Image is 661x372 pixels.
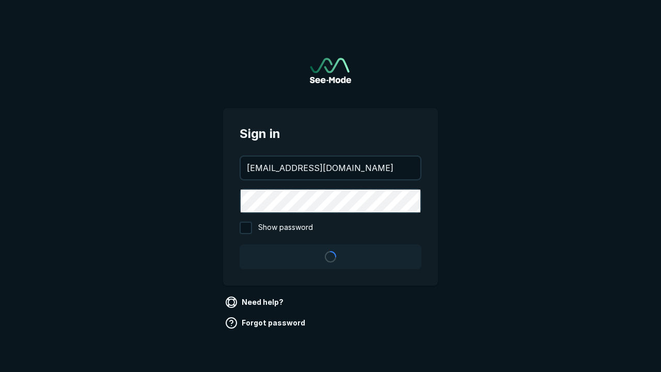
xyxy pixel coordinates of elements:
span: Sign in [240,125,421,143]
span: Show password [258,222,313,234]
img: See-Mode Logo [310,58,351,83]
input: your@email.com [241,157,420,179]
a: Forgot password [223,315,309,331]
a: Go to sign in [310,58,351,83]
a: Need help? [223,294,288,311]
